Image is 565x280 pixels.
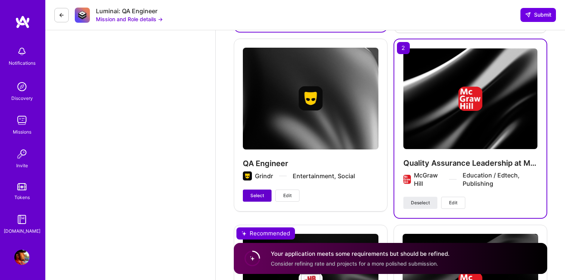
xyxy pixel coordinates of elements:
img: cover [403,48,537,149]
h4: Your application meets some requirements but should be refined. [271,250,449,258]
span: Edit [449,199,457,206]
span: Deselect [411,199,430,206]
button: Edit [275,190,299,202]
img: discovery [14,79,29,94]
div: Luminai: QA Engineer [96,7,163,15]
span: Select [250,192,264,199]
i: icon LeftArrowDark [59,12,65,18]
img: User Avatar [14,250,29,265]
img: logo [15,15,30,29]
span: Edit [283,192,292,199]
img: Company Logo [75,8,90,23]
img: Company logo [403,175,411,184]
img: teamwork [14,113,29,128]
a: User Avatar [12,250,31,265]
img: guide book [14,212,29,227]
div: Notifications [9,59,36,67]
button: Deselect [403,197,437,209]
div: Discovery [11,94,33,102]
h4: Quality Assurance Leadership at McGraw Hill [403,158,537,168]
img: Invite [14,146,29,162]
img: bell [14,44,29,59]
img: tokens [17,183,26,190]
button: Select [243,190,272,202]
span: Submit [525,11,551,19]
i: icon SendLight [525,12,531,18]
img: Company logo [458,87,482,111]
button: Mission and Role details → [96,15,163,23]
div: Tokens [14,193,30,201]
button: Edit [441,197,465,209]
div: McGraw Hill Education / Edtech, Publishing [414,171,537,188]
div: [DOMAIN_NAME] [4,227,40,235]
span: Consider refining rate and projects for a more polished submission. [271,260,438,266]
div: Missions [13,128,31,136]
div: Invite [16,162,28,170]
button: Submit [520,8,556,22]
